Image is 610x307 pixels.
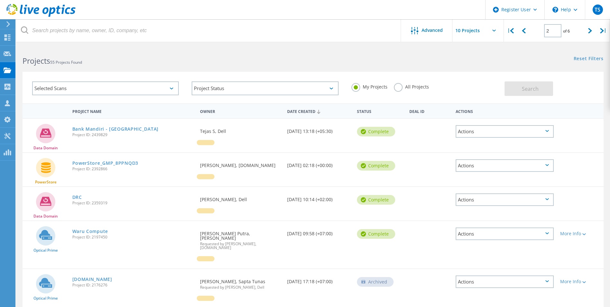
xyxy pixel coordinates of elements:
a: Waru Compute [72,229,108,234]
span: Project ID: 2439829 [72,133,194,137]
span: Optical Prime [33,296,58,300]
div: [DATE] 17:18 (+07:00) [284,269,354,290]
div: Project Status [192,81,338,95]
label: My Projects [351,83,387,89]
div: [DATE] 09:58 (+07:00) [284,221,354,242]
span: Project ID: 2176276 [72,283,194,287]
a: Reset Filters [574,56,604,62]
div: Actions [456,125,554,138]
div: Complete [357,195,395,205]
label: All Projects [394,83,429,89]
div: | [597,19,610,42]
a: Bank Mandiri - [GEOGRAPHIC_DATA] [72,127,159,131]
div: More Info [560,279,600,284]
div: [PERSON_NAME] Putra, [PERSON_NAME] [197,221,284,256]
div: Status [354,105,406,117]
span: TS [595,7,600,12]
div: Project Name [69,105,197,117]
div: Date Created [284,105,354,117]
div: Complete [357,161,395,171]
div: Actions [452,105,557,117]
a: Live Optics Dashboard [6,14,76,18]
div: Actions [456,228,554,240]
div: Owner [197,105,284,117]
div: [DATE] 10:14 (+02:00) [284,187,354,208]
span: Project ID: 2197450 [72,235,194,239]
svg: \n [552,7,558,13]
span: Search [522,85,539,92]
div: Actions [456,193,554,206]
a: PowerStore_GMP_8PPNQD3 [72,161,138,165]
div: Selected Scans [32,81,179,95]
a: [DOMAIN_NAME] [72,277,112,282]
div: Tejas S, Dell [197,119,284,140]
div: Complete [357,127,395,136]
span: 55 Projects Found [50,60,82,65]
div: [DATE] 13:18 (+05:30) [284,119,354,140]
span: Project ID: 2359319 [72,201,194,205]
span: Optical Prime [33,248,58,252]
div: [PERSON_NAME], Sapta Tunas [197,269,284,296]
span: Data Domain [33,146,58,150]
span: of 6 [563,28,570,34]
div: [PERSON_NAME], Dell [197,187,284,208]
span: Requested by [PERSON_NAME], Dell [200,285,281,289]
div: More Info [560,231,600,236]
div: Deal Id [406,105,453,117]
b: Projects [23,56,50,66]
div: | [504,19,517,42]
div: Archived [357,277,394,287]
div: [DATE] 02:18 (+00:00) [284,153,354,174]
div: Actions [456,159,554,172]
span: Project ID: 2392866 [72,167,194,171]
span: PowerStore [35,180,57,184]
input: Search projects by name, owner, ID, company, etc [16,19,401,42]
div: [PERSON_NAME], [DOMAIN_NAME] [197,153,284,174]
div: Complete [357,229,395,239]
span: Data Domain [33,214,58,218]
span: Requested by [PERSON_NAME], [DOMAIN_NAME] [200,242,281,250]
a: DRC [72,195,82,200]
button: Search [505,81,553,96]
span: Advanced [422,28,443,33]
div: Actions [456,275,554,288]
